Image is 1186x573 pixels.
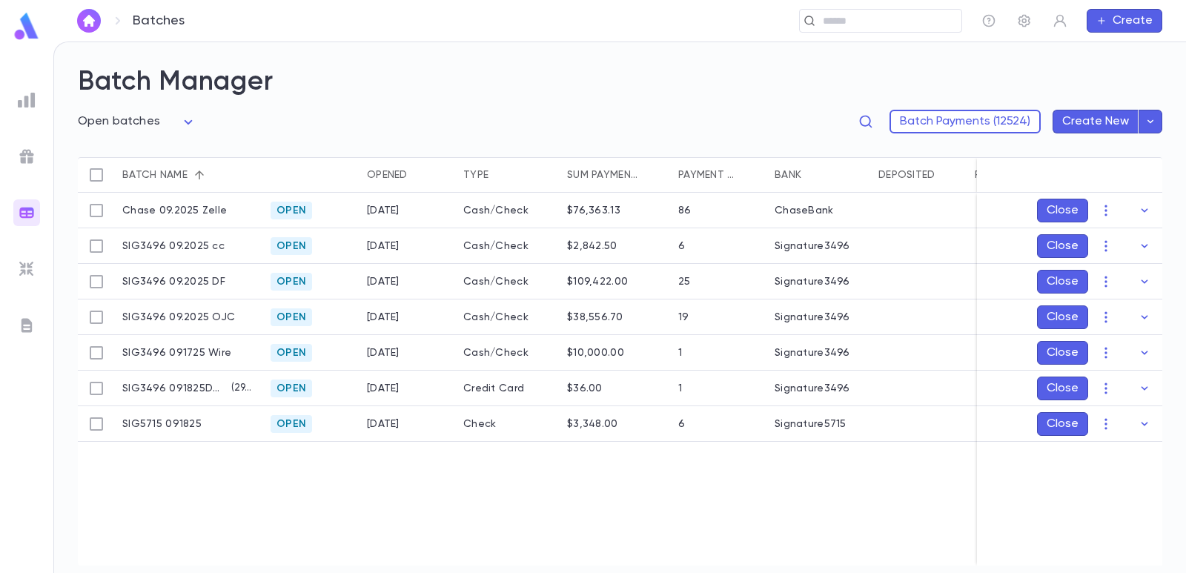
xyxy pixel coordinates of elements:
div: Cash/Check [456,264,560,299]
button: Sort [736,163,760,187]
img: imports_grey.530a8a0e642e233f2baf0ef88e8c9fcb.svg [18,260,36,278]
button: Close [1037,234,1088,258]
p: SIG3496 09.2025 OJC [122,311,235,323]
button: Sort [408,163,431,187]
div: 9/2/2025 [367,311,400,323]
div: $10,000.00 [567,347,624,359]
img: batches_gradient.0a22e14384a92aa4cd678275c0c39cc4.svg [18,204,36,222]
div: Sum payments [567,157,640,193]
button: Close [1037,199,1088,222]
div: 1 [678,347,682,359]
div: Opened [367,157,408,193]
div: $109,422.00 [567,276,628,288]
div: Signature3496 [775,347,850,359]
div: $2,842.50 [567,240,617,252]
button: Sort [801,163,825,187]
button: Sort [935,163,959,187]
div: 9/18/2025 [367,347,400,359]
div: Signature3496 [775,240,850,252]
div: Signature3496 [775,276,850,288]
h2: Batch Manager [78,66,1162,99]
p: SIG3496 09.2025 cc [122,240,225,252]
div: Sum payments [560,157,671,193]
img: home_white.a664292cf8c1dea59945f0da9f25487c.svg [80,15,98,27]
div: Deposited [871,157,967,193]
button: Create [1087,9,1162,33]
button: Close [1037,270,1088,294]
div: Cash/Check [456,228,560,264]
div: Signature3496 [775,382,850,394]
div: Type [463,157,488,193]
div: Recorded [967,157,1064,193]
span: Open [271,418,312,430]
div: 9/1/2025 [367,205,400,216]
div: $36.00 [567,382,603,394]
div: $3,348.00 [567,418,618,430]
div: 86 [678,205,692,216]
div: $76,363.13 [567,205,620,216]
img: campaigns_grey.99e729a5f7ee94e3726e6486bddda8f1.svg [18,148,36,165]
img: logo [12,12,42,41]
span: Open batches [78,116,160,127]
div: Cash/Check [456,335,560,371]
div: 9/18/2025 [367,418,400,430]
div: 25 [678,276,691,288]
p: SIG5715 091825 [122,418,202,430]
span: Open [271,276,312,288]
div: Deposited [878,157,935,193]
div: 9/18/2025 [367,382,400,394]
button: Sort [188,163,211,187]
span: Open [271,240,312,252]
span: Open [271,205,312,216]
div: Batch name [122,157,188,193]
div: Batch name [115,157,263,193]
button: Sort [488,163,512,187]
div: Signature3496 [775,311,850,323]
span: Open [271,311,312,323]
div: 9/4/2025 [367,240,400,252]
button: Close [1037,341,1088,365]
p: Chase 09.2025 Zelle [122,205,227,216]
button: Sort [640,163,663,187]
div: Credit Card [456,371,560,406]
div: Bank [767,157,871,193]
div: Cash/Check [456,299,560,335]
p: SIG3496 09.2025 DF [122,276,225,288]
div: Cash/Check [456,193,560,228]
div: 6 [678,240,685,252]
div: 6 [678,418,685,430]
button: Close [1037,305,1088,329]
div: 1 [678,382,682,394]
img: letters_grey.7941b92b52307dd3b8a917253454ce1c.svg [18,317,36,334]
div: 19 [678,311,689,323]
div: Type [456,157,560,193]
div: Check [456,406,560,442]
p: Batches [133,13,185,29]
div: Opened [360,157,456,193]
button: Close [1037,377,1088,400]
p: ( 2954 ) [225,381,256,396]
div: 9/1/2025 [367,276,400,288]
span: Open [271,382,312,394]
div: Open batches [78,110,197,133]
button: Close [1037,412,1088,436]
div: Bank [775,157,801,193]
div: Payment qty [678,157,736,193]
span: Open [271,347,312,359]
div: Signature5715 [775,418,847,430]
div: $38,556.70 [567,311,623,323]
div: Recorded [975,157,1032,193]
div: Payment qty [671,157,767,193]
p: SIG3496 091725 Wire [122,347,231,359]
button: Create New [1053,110,1139,133]
img: reports_grey.c525e4749d1bce6a11f5fe2a8de1b229.svg [18,91,36,109]
button: Batch Payments (12524) [889,110,1041,133]
p: SIG3496 091825DMFcc [122,382,225,394]
div: ChaseBank [775,205,834,216]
